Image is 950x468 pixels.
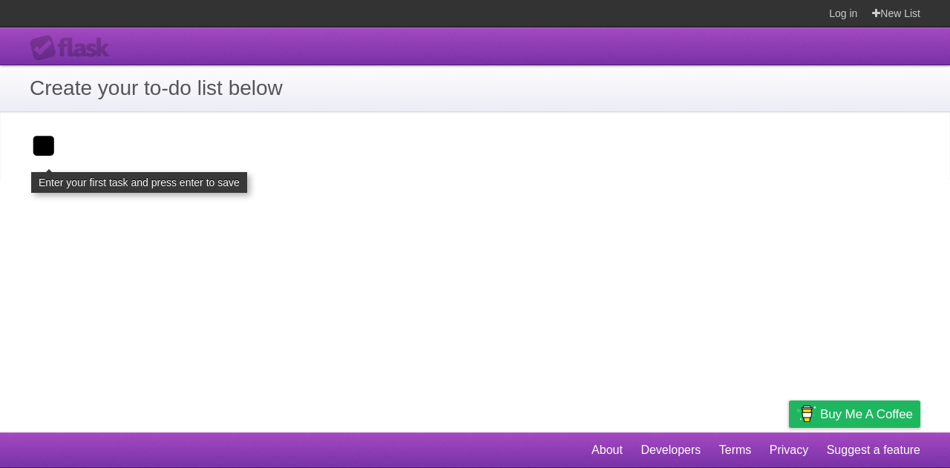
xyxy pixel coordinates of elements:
[30,35,119,62] div: Flask
[592,436,623,464] a: About
[789,401,920,428] a: Buy me a coffee
[719,436,752,464] a: Terms
[770,436,808,464] a: Privacy
[820,401,913,427] span: Buy me a coffee
[30,73,920,104] h1: Create your to-do list below
[641,436,701,464] a: Developers
[827,436,920,464] a: Suggest a feature
[796,401,816,426] img: Buy me a coffee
